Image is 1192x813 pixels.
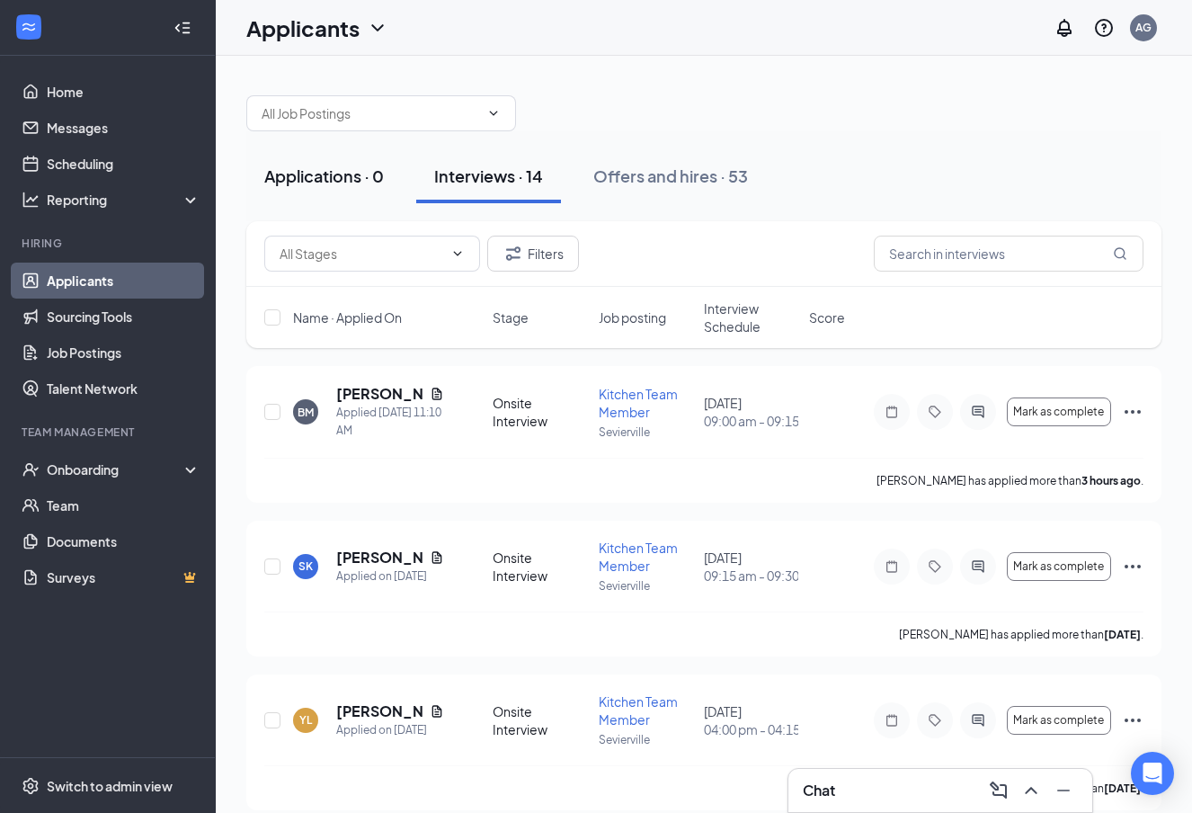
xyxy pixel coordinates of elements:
[487,236,579,272] button: Filter Filters
[1081,474,1141,487] b: 3 hours ago
[599,386,678,420] span: Kitchen Team Member
[493,549,587,585] div: Onsite Interview
[493,394,587,430] div: Onsite Interview
[47,487,200,523] a: Team
[493,702,587,738] div: Onsite Interview
[874,236,1143,272] input: Search in interviews
[298,558,313,574] div: SK
[704,394,798,430] div: [DATE]
[1013,714,1104,727] span: Mark as complete
[984,776,1013,805] button: ComposeMessage
[704,567,798,585] span: 09:15 am - 09:30 am
[1049,776,1078,805] button: Minimize
[899,627,1143,642] p: [PERSON_NAME] has applied more than .
[47,263,200,299] a: Applicants
[367,17,388,39] svg: ChevronDown
[299,712,312,728] div: YL
[704,412,798,430] span: 09:00 am - 09:15 am
[924,559,946,574] svg: Tag
[1007,552,1111,581] button: Mark as complete
[1093,17,1115,39] svg: QuestionInfo
[1017,776,1045,805] button: ChevronUp
[1013,406,1104,418] span: Mark as complete
[881,713,903,728] svg: Note
[924,405,946,419] svg: Tag
[803,781,835,800] h3: Chat
[47,559,200,595] a: SurveysCrown
[336,701,423,721] h5: [PERSON_NAME]
[599,732,693,747] p: Sevierville
[22,460,40,478] svg: UserCheck
[493,308,529,326] span: Stage
[336,567,444,585] div: Applied on [DATE]
[293,308,402,326] span: Name · Applied On
[704,299,798,335] span: Interview Schedule
[20,18,38,36] svg: WorkstreamLogo
[1135,20,1152,35] div: AG
[336,404,444,440] div: Applied [DATE] 11:10 AM
[47,371,200,406] a: Talent Network
[430,550,444,565] svg: Document
[298,405,314,420] div: BM
[47,110,200,146] a: Messages
[22,236,197,251] div: Hiring
[246,13,360,43] h1: Applicants
[1104,628,1141,641] b: [DATE]
[47,777,173,795] div: Switch to admin view
[22,191,40,209] svg: Analysis
[599,540,678,574] span: Kitchen Team Member
[1122,556,1143,577] svg: Ellipses
[967,559,989,574] svg: ActiveChat
[809,308,845,326] span: Score
[876,473,1143,488] p: [PERSON_NAME] has applied more than .
[503,243,524,264] svg: Filter
[280,244,443,264] input: All Stages
[599,308,666,326] span: Job posting
[262,103,479,123] input: All Job Postings
[967,405,989,419] svg: ActiveChat
[881,405,903,419] svg: Note
[264,165,384,187] div: Applications · 0
[1113,246,1127,261] svg: MagnifyingGlass
[704,720,798,738] span: 04:00 pm - 04:15 pm
[1104,782,1141,795] b: [DATE]
[881,559,903,574] svg: Note
[47,299,200,335] a: Sourcing Tools
[1131,752,1174,795] div: Open Intercom Messenger
[1122,401,1143,423] svg: Ellipses
[430,387,444,401] svg: Document
[47,335,200,371] a: Job Postings
[924,713,946,728] svg: Tag
[47,74,200,110] a: Home
[430,704,444,719] svg: Document
[593,165,748,187] div: Offers and hires · 53
[47,146,200,182] a: Scheduling
[1054,17,1075,39] svg: Notifications
[47,191,201,209] div: Reporting
[22,424,197,440] div: Team Management
[1053,780,1074,801] svg: Minimize
[486,106,501,121] svg: ChevronDown
[967,713,989,728] svg: ActiveChat
[988,780,1010,801] svg: ComposeMessage
[47,460,185,478] div: Onboarding
[450,246,465,261] svg: ChevronDown
[1013,560,1104,573] span: Mark as complete
[704,702,798,738] div: [DATE]
[22,777,40,795] svg: Settings
[47,523,200,559] a: Documents
[1122,710,1143,731] svg: Ellipses
[1007,398,1111,426] button: Mark as complete
[1020,780,1042,801] svg: ChevronUp
[704,549,798,585] div: [DATE]
[336,721,444,739] div: Applied on [DATE]
[434,165,543,187] div: Interviews · 14
[336,548,423,567] h5: [PERSON_NAME]
[599,578,693,594] p: Sevierville
[1007,706,1111,735] button: Mark as complete
[173,19,191,37] svg: Collapse
[336,384,423,404] h5: [PERSON_NAME]
[599,424,693,440] p: Sevierville
[599,693,678,728] span: Kitchen Team Member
